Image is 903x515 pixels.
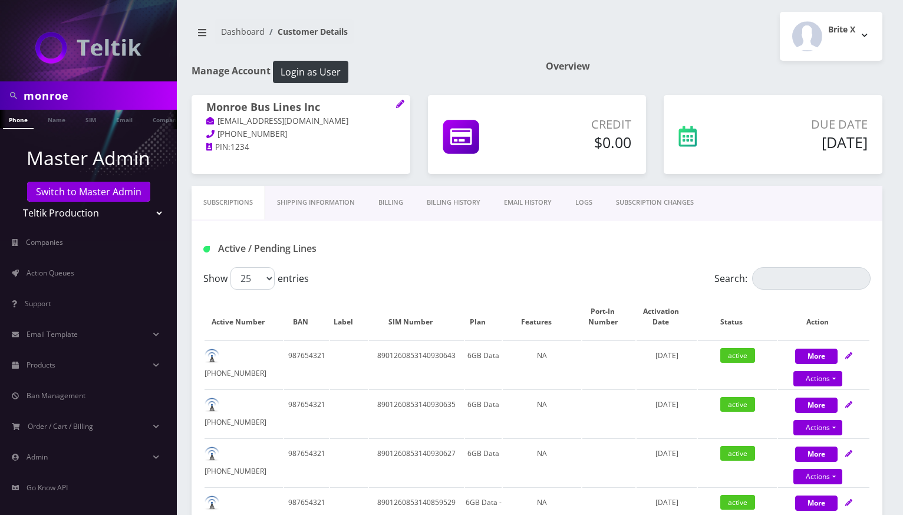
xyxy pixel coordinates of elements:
td: 987654321 [284,340,329,388]
h1: Overview [546,61,882,72]
td: 987654321 [284,389,329,437]
td: 6GB Data [465,389,502,437]
td: [PHONE_NUMBER] [205,438,283,486]
label: Search: [714,267,871,290]
td: NA [503,438,581,486]
a: Billing [367,186,415,219]
a: Billing History [415,186,492,219]
img: Teltik Production [35,32,141,64]
span: Go Know API [27,483,68,493]
img: default.png [205,398,219,412]
th: Activation Date: activate to sort column ascending [637,294,697,339]
button: More [795,398,838,413]
span: active [720,495,755,510]
h1: Monroe Bus Lines Inc [206,101,396,115]
span: Ban Management [27,391,85,401]
h5: $0.00 [529,133,632,151]
span: [DATE] [655,497,678,507]
span: Order / Cart / Billing [28,421,93,431]
span: 1234 [230,142,249,152]
a: Dashboard [221,26,265,37]
span: active [720,446,755,461]
td: [PHONE_NUMBER] [205,389,283,437]
th: Plan: activate to sort column ascending [465,294,502,339]
span: Products [27,360,55,370]
a: Actions [793,469,842,484]
a: Actions [793,420,842,435]
th: Port-In Number: activate to sort column ascending [582,294,635,339]
h1: Active / Pending Lines [203,243,414,254]
span: Email Template [27,329,78,339]
a: Company [147,110,186,128]
li: Customer Details [265,25,348,38]
th: Label: activate to sort column ascending [330,294,368,339]
p: Due Date [747,116,868,133]
a: Actions [793,371,842,386]
input: Search in Company [24,84,174,107]
button: Brite X [780,12,882,61]
a: Login as User [271,64,348,77]
a: Name [42,110,71,128]
a: EMAIL HISTORY [492,186,563,219]
input: Search: [752,267,871,290]
span: [DATE] [655,399,678,409]
a: Switch to Master Admin [27,182,150,202]
a: Email [110,110,139,128]
nav: breadcrumb [192,19,528,53]
span: active [720,397,755,412]
button: More [795,447,838,462]
td: NA [503,389,581,437]
td: 987654321 [284,438,329,486]
td: NA [503,340,581,388]
button: More [795,496,838,511]
h5: [DATE] [747,133,868,151]
a: SUBSCRIPTION CHANGES [604,186,706,219]
a: PIN: [206,142,230,153]
a: [EMAIL_ADDRESS][DOMAIN_NAME] [206,116,348,127]
label: Show entries [203,267,309,290]
a: Shipping Information [265,186,367,219]
h1: Manage Account [192,61,528,83]
th: Action: activate to sort column ascending [778,294,869,339]
p: Credit [529,116,632,133]
img: default.png [205,447,219,461]
th: Active Number: activate to sort column ascending [205,294,283,339]
span: Action Queues [27,268,74,278]
th: BAN: activate to sort column ascending [284,294,329,339]
td: 6GB Data [465,340,502,388]
img: Active / Pending Lines [203,246,210,252]
td: 6GB Data [465,438,502,486]
span: [PHONE_NUMBER] [217,129,287,139]
button: Login as User [273,61,348,83]
td: 8901260853140930627 [369,438,464,486]
span: [DATE] [655,350,678,360]
a: SIM [80,110,102,128]
a: Subscriptions [192,186,265,219]
button: More [795,349,838,364]
span: [DATE] [655,448,678,458]
span: Companies [26,237,63,247]
h2: Brite X [828,25,855,35]
td: [PHONE_NUMBER] [205,340,283,388]
td: 8901260853140930635 [369,389,464,437]
span: Admin [27,452,48,462]
th: Status: activate to sort column ascending [698,294,776,339]
a: LOGS [563,186,604,219]
span: active [720,348,755,363]
select: Showentries [230,267,275,290]
img: default.png [205,496,219,510]
th: Features: activate to sort column ascending [503,294,581,339]
img: default.png [205,349,219,363]
th: SIM Number: activate to sort column ascending [369,294,464,339]
td: 8901260853140930643 [369,340,464,388]
a: Phone [3,110,34,129]
span: Support [25,298,51,309]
